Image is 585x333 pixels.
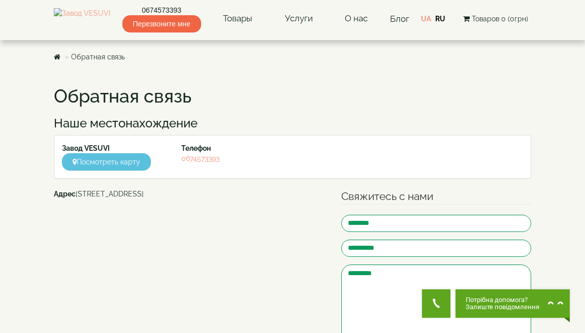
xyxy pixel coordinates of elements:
[422,289,450,318] button: Get Call button
[62,153,151,171] a: Посмотреть карту
[421,15,431,23] a: UA
[335,7,378,30] a: О нас
[341,189,531,205] legend: Свяжитесь с нами
[54,8,110,29] img: Завод VESUVI
[122,5,201,15] a: 0674573393
[466,296,539,304] span: Потрібна допомога?
[71,53,125,61] a: Обратная связь
[466,304,539,311] span: Залиште повідомлення
[390,14,409,24] a: Блог
[54,86,531,107] h1: Обратная связь
[275,7,323,30] a: Услуги
[181,154,219,162] a: 0674573393
[54,190,76,198] b: Адрес
[213,7,263,30] a: Товары
[181,144,211,152] strong: Телефон
[54,117,531,130] h3: Наше местонахождение
[435,15,445,23] a: RU
[456,289,570,318] button: Chat button
[460,13,531,24] button: Товаров 0 (0грн)
[54,189,326,199] address: [STREET_ADDRESS]
[62,144,110,152] strong: Завод VESUVI
[472,15,528,23] span: Товаров 0 (0грн)
[122,15,201,32] span: Перезвоните мне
